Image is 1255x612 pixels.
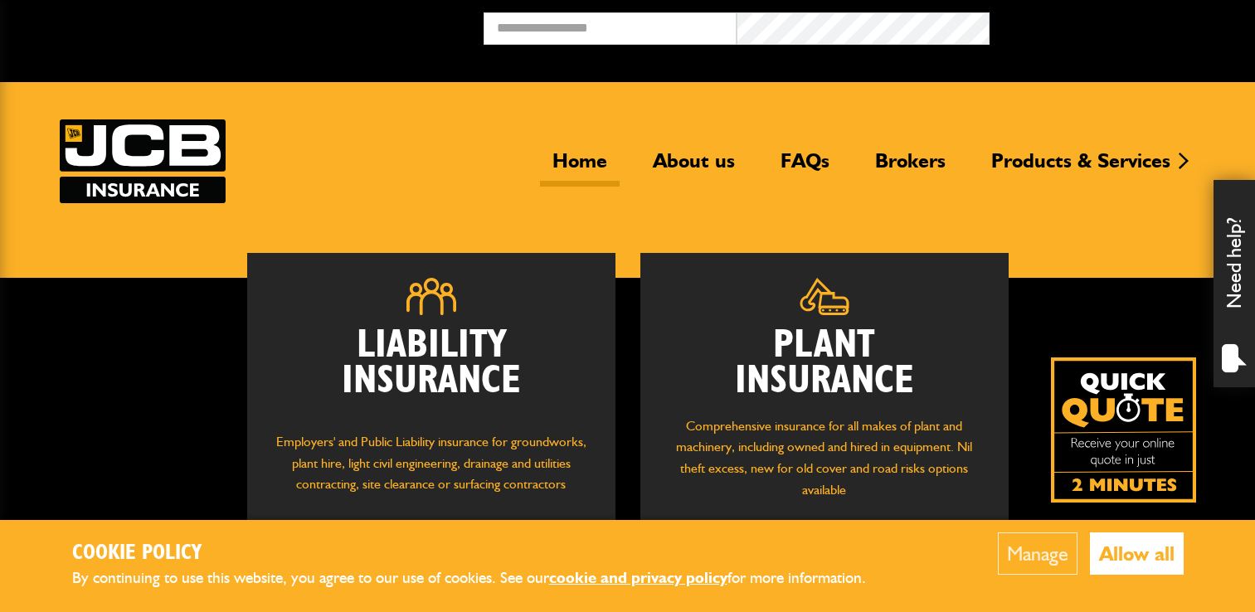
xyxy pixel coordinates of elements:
a: Products & Services [979,148,1183,187]
a: Brokers [863,148,958,187]
p: Comprehensive insurance for all makes of plant and machinery, including owned and hired in equipm... [665,415,984,500]
button: Allow all [1090,532,1184,575]
a: cookie and privacy policy [549,568,727,587]
a: Get your insurance quote isn just 2-minutes [1051,357,1196,503]
p: By continuing to use this website, you agree to our use of cookies. See our for more information. [72,566,893,591]
p: Employers' and Public Liability insurance for groundworks, plant hire, light civil engineering, d... [272,431,591,511]
button: Manage [998,532,1077,575]
div: Need help? [1214,180,1255,387]
button: Broker Login [990,12,1243,38]
img: JCB Insurance Services logo [60,119,226,203]
a: JCB Insurance Services [60,119,226,203]
img: Quick Quote [1051,357,1196,503]
a: FAQs [768,148,842,187]
h2: Plant Insurance [665,328,984,399]
h2: Cookie Policy [72,541,893,566]
a: Home [540,148,620,187]
a: About us [640,148,747,187]
h2: Liability Insurance [272,328,591,415]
